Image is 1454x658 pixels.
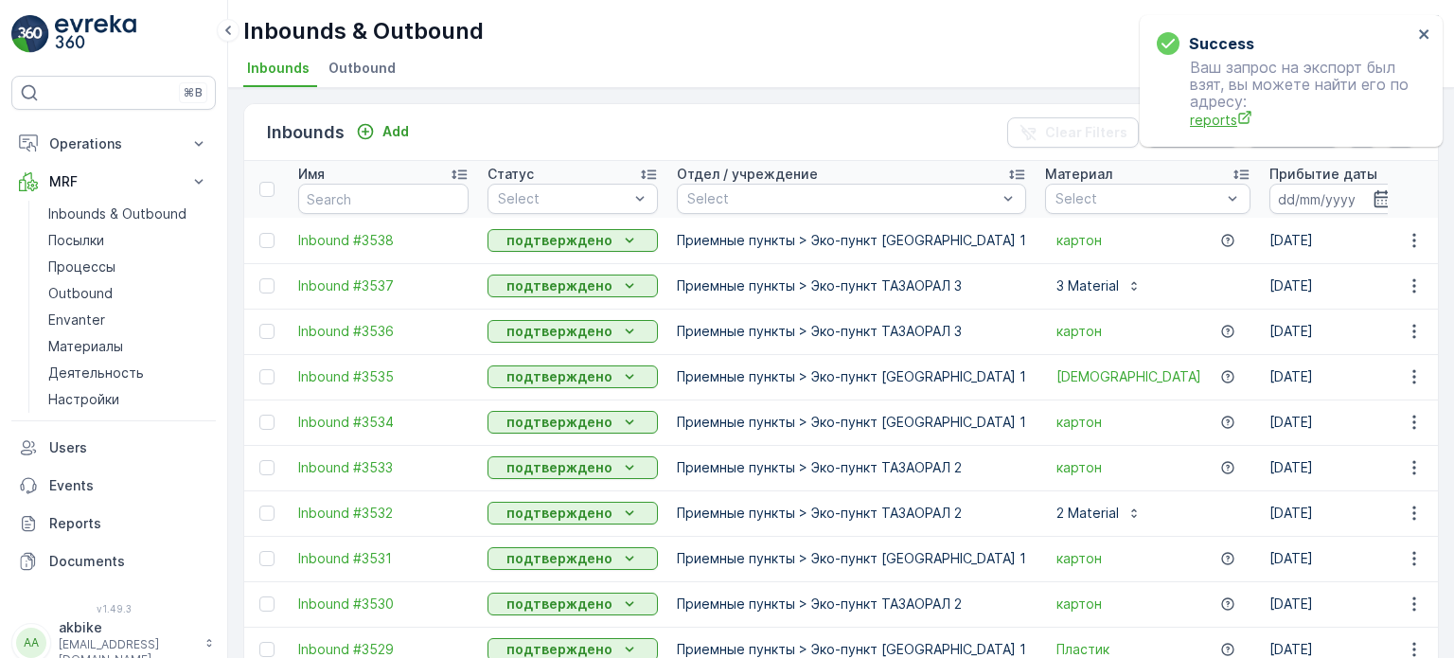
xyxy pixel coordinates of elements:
[48,364,144,382] p: Деятельность
[488,456,658,479] button: подтверждено
[506,367,612,386] p: подтверждено
[1190,110,1412,130] span: reports
[1418,27,1431,44] button: close
[48,390,119,409] p: Настройки
[667,354,1036,400] td: Приемные пункты > Эко-пункт [GEOGRAPHIC_DATA] 1
[506,276,612,295] p: подтверждено
[49,134,178,153] p: Operations
[677,165,818,184] p: Отдел / учреждение
[298,458,469,477] a: Inbound #3533
[49,476,208,495] p: Events
[259,278,275,293] div: Toggle Row Selected
[48,231,104,250] p: Посылки
[49,514,208,533] p: Reports
[1157,59,1412,130] p: Ваш запрос на экспорт был взят, вы можете найти его по адресу:
[259,324,275,339] div: Toggle Row Selected
[667,581,1036,627] td: Приемные пункты > Эко-пункт ТАЗАОРАЛ 2
[667,263,1036,309] td: Приемные пункты > Эко-пункт ТАЗАОРАЛ 3
[184,85,203,100] p: ⌘B
[488,320,658,343] button: подтверждено
[1056,595,1102,614] a: картон
[259,369,275,384] div: Toggle Row Selected
[298,595,469,614] a: Inbound #3530
[382,122,409,141] p: Add
[11,429,216,467] a: Users
[55,15,136,53] img: logo_light-DOdMpM7g.png
[41,360,216,386] a: Деятельность
[11,603,216,614] span: v 1.49.3
[1056,231,1102,250] a: картон
[48,311,105,329] p: Envanter
[41,254,216,280] a: Процессы
[1269,184,1399,214] input: dd/mm/yyyy
[1056,549,1102,568] a: картон
[59,618,195,637] p: akbike
[488,229,658,252] button: подтверждено
[488,365,658,388] button: подтверждено
[667,536,1036,581] td: Приемные пункты > Эко-пункт [GEOGRAPHIC_DATA] 1
[1056,276,1119,295] p: 3 Material
[11,125,216,163] button: Operations
[298,549,469,568] a: Inbound #3531
[247,59,310,78] span: Inbounds
[49,438,208,457] p: Users
[1045,498,1153,528] button: 2 Material
[506,504,612,523] p: подтверждено
[298,504,469,523] a: Inbound #3532
[259,460,275,475] div: Toggle Row Selected
[506,458,612,477] p: подтверждено
[49,172,178,191] p: MRF
[259,551,275,566] div: Toggle Row Selected
[16,628,46,658] div: AA
[41,201,216,227] a: Inbounds & Outbound
[1056,322,1102,341] a: картон
[488,165,534,184] p: Статус
[667,309,1036,354] td: Приемные пункты > Эко-пункт ТАЗАОРАЛ 3
[298,231,469,250] a: Inbound #3538
[488,275,658,297] button: подтверждено
[498,189,629,208] p: Select
[667,400,1036,445] td: Приемные пункты > Эко-пункт [GEOGRAPHIC_DATA] 1
[506,595,612,614] p: подтверждено
[298,413,469,432] a: Inbound #3534
[49,552,208,571] p: Documents
[488,411,658,434] button: подтверждено
[687,189,997,208] p: Select
[1056,367,1201,386] span: [DEMOGRAPHIC_DATA]
[41,280,216,307] a: Outbound
[667,490,1036,536] td: Приемные пункты > Эко-пункт ТАЗАОРАЛ 2
[48,284,113,303] p: Outbound
[298,165,325,184] p: Имя
[506,413,612,432] p: подтверждено
[667,218,1036,263] td: Приемные пункты > Эко-пункт [GEOGRAPHIC_DATA] 1
[41,227,216,254] a: Посылки
[243,16,484,46] p: Inbounds & Outbound
[11,467,216,505] a: Events
[1045,123,1127,142] p: Clear Filters
[41,307,216,333] a: Envanter
[41,333,216,360] a: Материалы
[298,184,469,214] input: Search
[259,642,275,657] div: Toggle Row Selected
[298,367,469,386] a: Inbound #3535
[298,276,469,295] span: Inbound #3537
[298,322,469,341] a: Inbound #3536
[267,119,345,146] p: Inbounds
[11,15,49,53] img: logo
[11,163,216,201] button: MRF
[11,505,216,542] a: Reports
[1055,189,1221,208] p: Select
[1056,458,1102,477] span: картон
[506,231,612,250] p: подтверждено
[259,506,275,521] div: Toggle Row Selected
